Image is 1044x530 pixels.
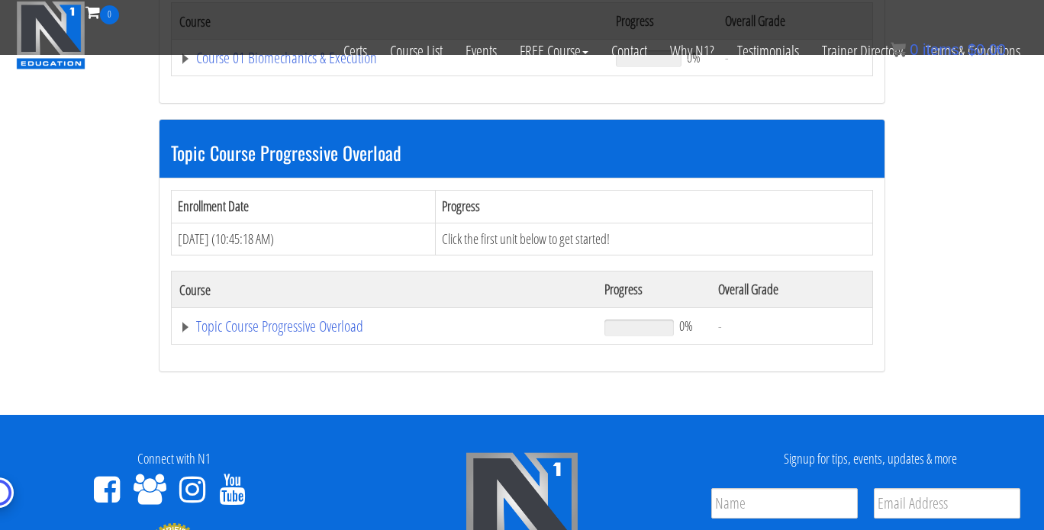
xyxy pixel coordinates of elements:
span: $ [968,41,976,58]
bdi: 0.00 [968,41,1006,58]
a: Testimonials [726,24,810,78]
a: Trainer Directory [810,24,914,78]
td: - [710,308,872,345]
h4: Connect with N1 [11,451,337,467]
th: Overall Grade [710,271,872,308]
th: Progress [435,191,872,223]
img: icon11.png [891,42,906,57]
a: Events [454,24,508,78]
th: Course [172,271,598,308]
a: 0 items: $0.00 [891,41,1006,58]
span: 0% [679,317,693,334]
th: Progress [597,271,710,308]
a: Contact [600,24,659,78]
h3: Topic Course Progressive Overload [171,143,873,162]
a: Terms & Conditions [914,24,1032,78]
a: Course List [379,24,454,78]
span: items: [923,41,963,58]
th: Enrollment Date [172,191,436,223]
span: 0 [100,5,119,24]
span: 0 [910,41,918,58]
a: Why N1? [659,24,726,78]
td: [DATE] (10:45:18 AM) [172,223,436,255]
input: Name [711,488,858,519]
td: Click the first unit below to get started! [435,223,872,255]
input: Email Address [874,488,1020,519]
a: FREE Course [508,24,600,78]
a: Certs [332,24,379,78]
h4: Signup for tips, events, updates & more [707,451,1033,467]
a: Topic Course Progressive Overload [179,319,589,334]
img: n1-education [16,1,85,69]
a: 0 [85,2,119,22]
